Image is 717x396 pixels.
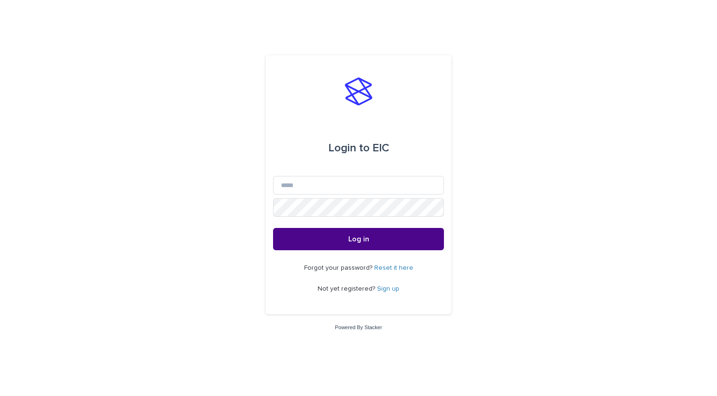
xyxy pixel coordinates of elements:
[377,286,399,292] a: Sign up
[374,265,413,271] a: Reset it here
[328,143,370,154] span: Login to
[335,325,382,330] a: Powered By Stacker
[273,228,444,250] button: Log in
[345,78,372,105] img: stacker-logo-s-only.png
[348,235,369,243] span: Log in
[318,286,377,292] span: Not yet registered?
[304,265,374,271] span: Forgot your password?
[328,135,389,161] div: EIC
